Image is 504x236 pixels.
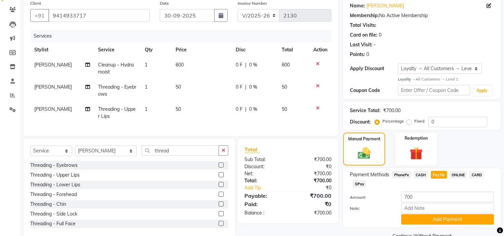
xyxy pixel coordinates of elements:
[30,201,66,208] div: Threading - Chin
[236,61,242,68] span: 0 F
[350,12,379,19] div: Membership:
[30,172,80,179] div: Threading - Upper Lips
[406,145,427,162] img: _gift.svg
[239,156,288,163] div: Sub Total:
[392,171,411,179] span: PhonePe
[145,106,147,112] span: 1
[350,119,371,126] div: Discount:
[236,84,242,91] span: 0 F
[366,2,404,9] a: [PERSON_NAME]
[350,41,372,48] div: Last Visit:
[350,32,377,39] div: Card on file:
[160,0,169,6] label: Date
[141,42,172,57] th: Qty
[239,184,296,191] a: Add Tip
[142,145,219,156] input: Search or Scan
[353,180,366,188] span: GPay
[98,62,134,75] span: Cleanup - Hydramoist
[249,61,257,68] span: 0 %
[350,2,365,9] div: Name:
[30,191,77,198] div: Threading - Forehead
[350,107,380,114] div: Service Total:
[172,42,232,57] th: Price
[350,51,365,58] div: Points:
[350,12,494,19] div: No Active Membership
[239,200,288,208] div: Paid:
[176,106,181,112] span: 50
[232,42,278,57] th: Disc
[94,42,141,57] th: Service
[245,61,246,68] span: |
[244,146,260,153] span: Total
[414,171,428,179] span: CASH
[30,42,94,57] th: Stylist
[30,210,77,218] div: Threading - Side Lock
[379,32,381,39] div: 0
[473,86,492,96] button: Apply
[239,163,288,170] div: Discount:
[282,84,287,90] span: 50
[34,62,72,68] span: [PERSON_NAME]
[48,9,150,22] input: Search by Name/Mobile/Email/Code
[398,77,494,82] div: All Customers → Level 1
[236,106,242,113] span: 0 F
[354,146,374,160] img: _cash.svg
[405,135,428,141] label: Redemption
[98,84,137,97] span: Threading - Eyebrows
[288,209,337,217] div: ₹700.00
[245,84,246,91] span: |
[450,171,467,179] span: ONLINE
[145,84,147,90] span: 1
[348,136,380,142] label: Manual Payment
[30,220,76,227] div: Threading - Full Face
[401,214,494,225] button: Add Payment
[350,22,376,29] div: Total Visits:
[249,84,257,91] span: 0 %
[249,106,257,113] span: 0 %
[238,0,267,6] label: Invoice Number
[345,205,396,211] label: Note:
[288,177,337,184] div: ₹700.00
[431,171,447,179] span: PayTM
[239,192,288,200] div: Payable:
[383,107,401,114] div: ₹700.00
[401,203,494,214] input: Add Note
[296,184,337,191] div: ₹0
[401,192,494,202] input: Amount
[239,177,288,184] div: Total:
[374,41,376,48] div: -
[350,87,398,94] div: Coupon Code
[245,106,246,113] span: |
[288,170,337,177] div: ₹700.00
[30,181,80,188] div: Threading - Lower Lips
[31,30,336,42] div: Services
[469,171,484,179] span: CARD
[398,77,416,82] strong: Loyalty →
[239,209,288,217] div: Balance :
[350,65,398,72] div: Apply Discount
[382,118,404,124] label: Percentage
[288,163,337,170] div: ₹0
[282,106,287,112] span: 50
[278,42,310,57] th: Total
[309,42,331,57] th: Action
[239,170,288,177] div: Net:
[345,194,396,200] label: Amount:
[366,51,369,58] div: 0
[288,156,337,163] div: ₹700.00
[414,118,424,124] label: Fixed
[145,62,147,68] span: 1
[30,9,49,22] button: +91
[288,200,337,208] div: ₹0
[176,62,184,68] span: 600
[282,62,290,68] span: 600
[288,192,337,200] div: ₹700.00
[30,162,78,169] div: Threading - Eyebrows
[34,84,72,90] span: [PERSON_NAME]
[34,106,72,112] span: [PERSON_NAME]
[398,85,470,95] input: Enter Offer / Coupon Code
[98,106,136,119] span: Threading - Upper Lips
[350,171,389,178] span: Payment Methods
[176,84,181,90] span: 50
[30,0,41,6] label: Client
